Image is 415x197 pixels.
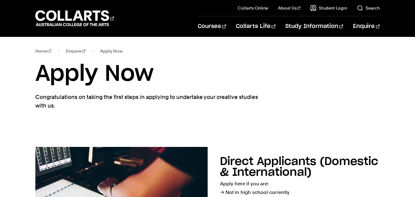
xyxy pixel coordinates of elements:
a: Courses [198,16,226,37]
a: Home [35,47,52,55]
a: Enquire [353,16,380,37]
a: Study Information [285,16,343,37]
div: Go to homepage [35,10,114,27]
a: About Us [278,5,301,11]
a: Collarts Online [238,5,268,11]
a: Collarts Life [236,16,276,37]
h2: Direct Applicants (Domestic & International) [220,156,378,178]
a: Student Login [310,5,347,11]
a: Search [357,5,380,11]
h1: Apply Now [35,60,380,88]
a: Enquire [66,47,85,55]
p: Congratulations on taking the first steps in applying to undertake your creative studies with us. [35,93,260,110]
span: Apply Now [100,47,123,55]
